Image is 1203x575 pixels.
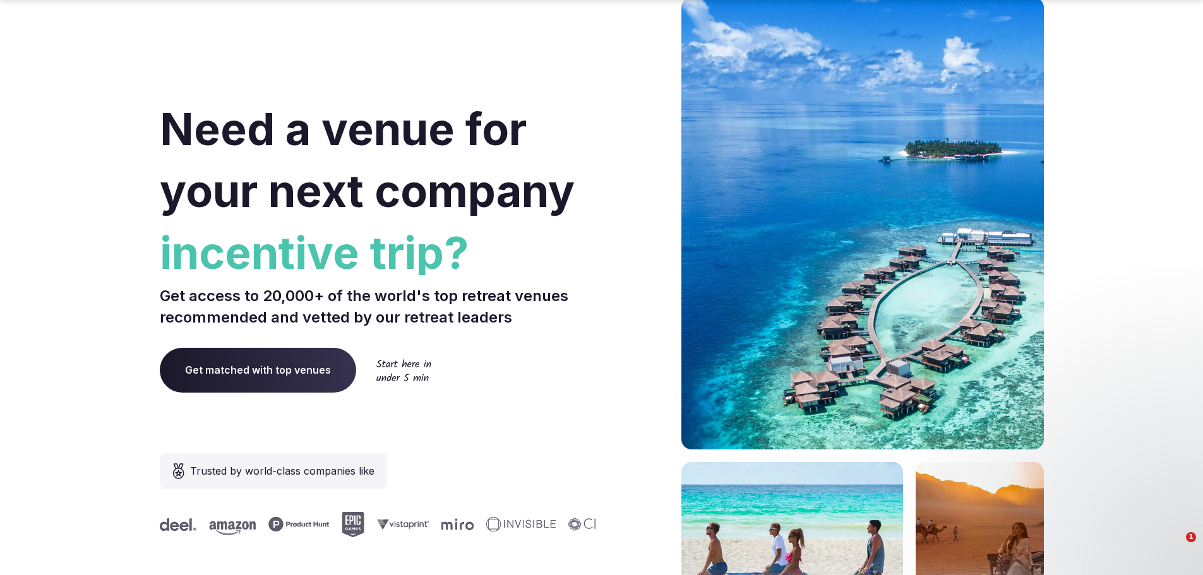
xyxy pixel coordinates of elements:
svg: Vistaprint company logo [376,519,428,530]
span: incentive trip? [160,222,597,284]
span: Need a venue for your next company [160,102,575,218]
svg: Deel company logo [159,518,196,531]
img: Start here in under 5 min [376,359,431,381]
svg: Miro company logo [441,518,473,530]
svg: Invisible company logo [486,517,555,532]
a: Get matched with top venues [160,348,356,392]
span: 1 [1186,532,1196,542]
iframe: Intercom live chat [1160,532,1190,562]
span: Trusted by world-class companies like [190,463,374,478]
svg: Epic Games company logo [341,512,364,537]
p: Get access to 20,000+ of the world's top retreat venues recommended and vetted by our retreat lea... [160,285,597,328]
